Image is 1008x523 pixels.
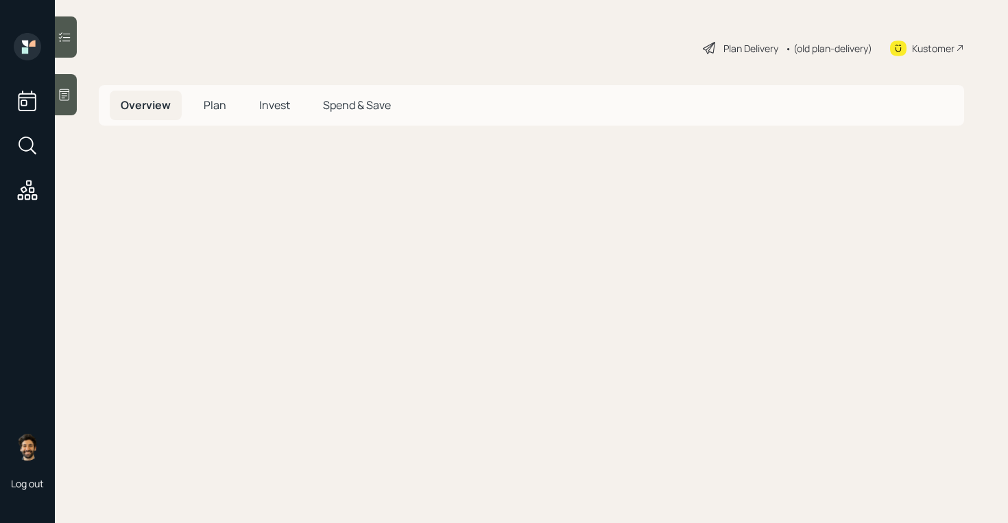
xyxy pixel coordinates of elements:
[259,97,290,113] span: Invest
[204,97,226,113] span: Plan
[11,477,44,490] div: Log out
[323,97,391,113] span: Spend & Save
[912,41,955,56] div: Kustomer
[785,41,872,56] div: • (old plan-delivery)
[723,41,778,56] div: Plan Delivery
[121,97,171,113] span: Overview
[14,433,41,461] img: eric-schwartz-headshot.png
